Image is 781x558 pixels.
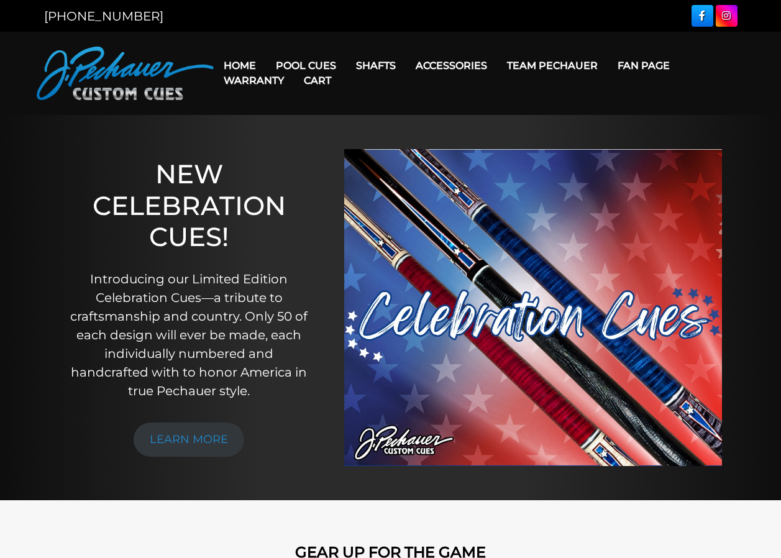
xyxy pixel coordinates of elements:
a: LEARN MORE [134,423,244,457]
a: Warranty [214,65,294,96]
a: Team Pechauer [497,50,608,81]
a: Fan Page [608,50,680,81]
a: Home [214,50,266,81]
a: Cart [294,65,341,96]
a: Pool Cues [266,50,346,81]
a: [PHONE_NUMBER] [44,9,163,24]
p: Introducing our Limited Edition Celebration Cues—a tribute to craftsmanship and country. Only 50 ... [65,270,313,400]
a: Accessories [406,50,497,81]
h1: NEW CELEBRATION CUES! [65,158,313,252]
img: Pechauer Custom Cues [37,47,214,100]
a: Shafts [346,50,406,81]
